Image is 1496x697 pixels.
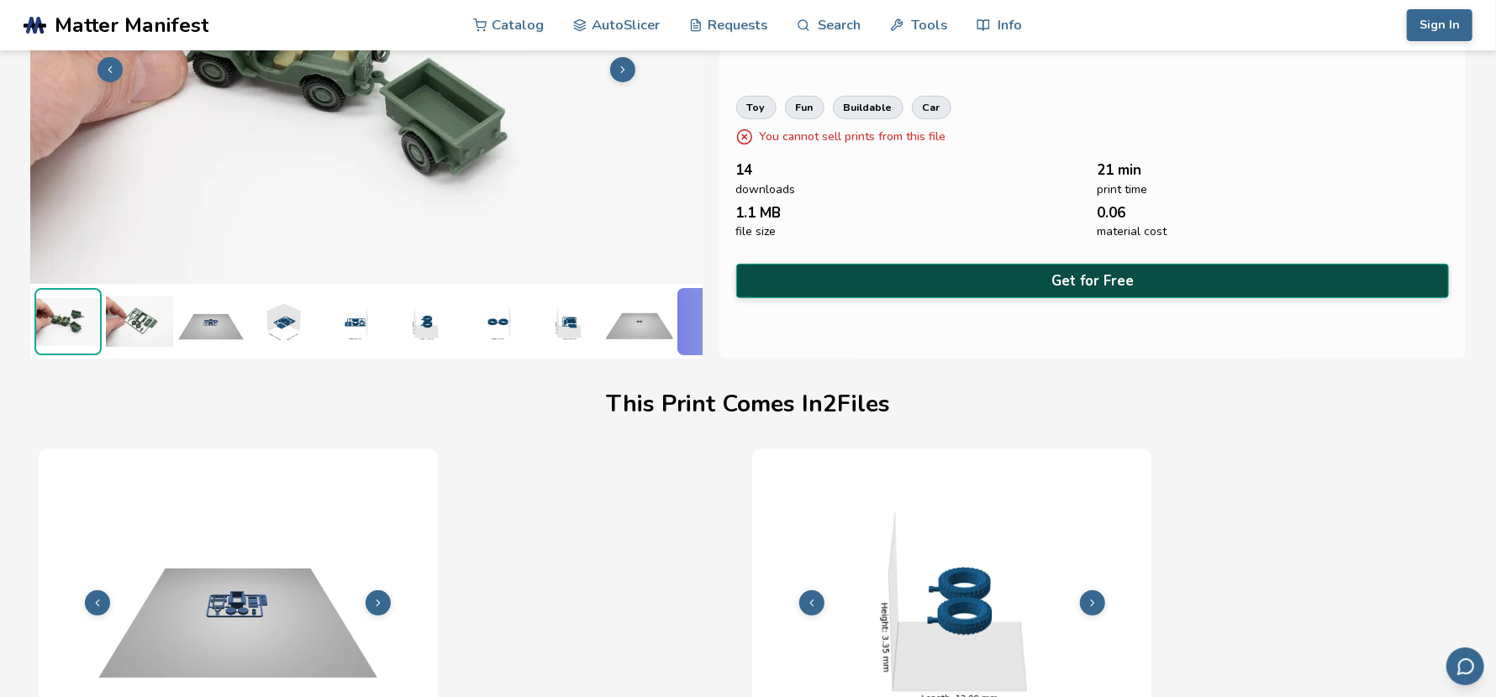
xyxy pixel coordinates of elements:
p: You cannot sell prints from this file [760,128,946,145]
button: Send feedback via email [1446,647,1484,685]
img: 1_Print_Preview [606,288,673,355]
span: 14 [736,162,753,178]
a: car [912,96,951,119]
img: 2_3D_Dimensions [249,288,316,355]
span: downloads [736,183,796,197]
button: Get for Free [736,264,1450,298]
img: 2_Print_Preview [177,288,245,355]
span: 1.1 MB [736,205,782,221]
img: 2_3D_Dimensions [535,288,602,355]
a: toy [736,96,777,119]
span: material cost [1097,225,1167,238]
a: buildable [833,96,903,119]
img: 2_3D_Dimensions [320,288,387,355]
a: fun [785,96,824,119]
span: 21 min [1097,162,1141,178]
img: 1_3D_Dimensions [392,288,459,355]
span: print time [1097,183,1147,197]
span: file size [736,225,777,238]
span: 0.06 [1097,205,1125,221]
h1: This Print Comes In 2 File s [606,391,890,417]
img: 1_3D_Dimensions [463,288,530,355]
span: Matter Manifest [55,13,208,37]
button: Sign In [1407,9,1472,41]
